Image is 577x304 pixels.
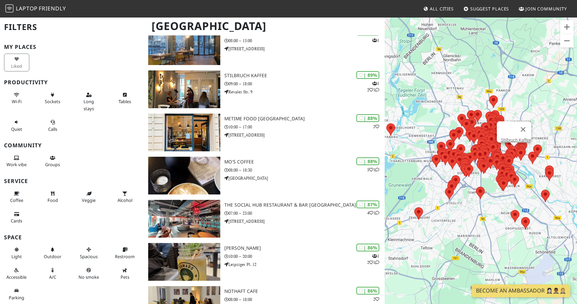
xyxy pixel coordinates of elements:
[356,201,379,208] div: | 87%
[76,188,101,206] button: Veggie
[470,6,509,12] span: Suggest Places
[112,265,137,282] button: Pets
[224,261,385,268] p: Leipziger Pl. 12
[76,89,101,114] button: Long stays
[367,80,379,93] p: 1 2 1
[148,27,220,65] img: Lories
[118,197,132,203] span: Alcohol
[356,114,379,122] div: | 88%
[224,245,385,251] h3: [PERSON_NAME]
[148,243,220,281] img: Ormado Kaffeehaus
[45,98,60,104] span: Power sockets
[39,5,66,12] span: Friendly
[224,210,385,216] p: 07:00 – 23:00
[560,34,574,48] button: Zoom out
[4,234,140,241] h3: Space
[472,284,570,297] a: Become an Ambassador 🤵🏻‍♀️🤵🏾‍♂️🤵🏼‍♀️
[144,157,385,194] a: Mo's Coffee | 88% 51 Mo's Coffee 08:00 – 18:30 [GEOGRAPHIC_DATA]
[4,89,29,107] button: Wi-Fi
[44,253,61,260] span: Outdoor area
[6,274,27,280] span: Accessible
[356,244,379,251] div: | 86%
[461,3,512,15] a: Suggest Places
[373,123,379,130] p: 2
[11,218,22,224] span: Credit cards
[48,126,57,132] span: Video/audio calls
[146,17,383,35] h1: [GEOGRAPHIC_DATA]
[367,210,379,216] p: 4 1
[515,121,531,138] button: Close
[40,89,65,107] button: Sockets
[4,79,140,86] h3: Productivity
[40,152,65,170] button: Groups
[148,70,220,108] img: Stilbruch Kaffee
[224,45,385,52] p: [STREET_ADDRESS]
[148,200,220,238] img: The Social Hub Restaurant & Bar Berlin
[4,44,140,50] h3: My Places
[82,197,96,203] span: Veggie
[148,157,220,194] img: Mo's Coffee
[5,4,13,12] img: LaptopFriendly
[121,274,129,280] span: Pet friendly
[16,5,38,12] span: Laptop
[525,6,567,12] span: Join Community
[148,114,220,151] img: metime food Berlin
[80,253,98,260] span: Spacious
[112,188,137,206] button: Alcohol
[560,20,574,34] button: Zoom in
[119,98,131,104] span: Work-friendly tables
[224,202,385,208] h3: The Social Hub Restaurant & Bar [GEOGRAPHIC_DATA]
[40,188,65,206] button: Food
[4,142,140,149] h3: Community
[224,124,385,130] p: 10:00 – 17:00
[224,89,385,95] p: Revaler Str. 9
[224,218,385,224] p: [STREET_ADDRESS]
[430,6,454,12] span: All Cities
[6,161,27,168] span: People working
[40,244,65,262] button: Outdoor
[11,126,22,132] span: Quiet
[224,253,385,260] p: 10:00 – 20:00
[76,244,101,262] button: Spacious
[356,71,379,79] div: | 89%
[84,98,94,111] span: Long stays
[144,70,385,108] a: Stilbruch Kaffee | 89% 121 Stilbruch Kaffee 09:00 – 18:00 Revaler Str. 9
[9,295,24,301] span: Parking
[224,296,385,303] p: 08:00 – 18:00
[367,253,379,266] p: 1 2 1
[4,285,29,303] button: Parking
[224,132,385,138] p: [STREET_ADDRESS]
[11,253,22,260] span: Natural light
[49,274,56,280] span: Air conditioned
[4,209,29,226] button: Cards
[224,116,385,122] h3: metime food [GEOGRAPHIC_DATA]
[356,287,379,295] div: | 86%
[367,166,379,173] p: 5 1
[47,197,58,203] span: Food
[10,197,23,203] span: Coffee
[40,265,65,282] button: A/C
[112,244,137,262] button: Restroom
[224,81,385,87] p: 09:00 – 18:00
[4,188,29,206] button: Coffee
[115,253,135,260] span: Restroom
[112,89,137,107] button: Tables
[144,27,385,65] a: Lories | 89% 1 Lories 08:00 – 15:00 [STREET_ADDRESS]
[373,296,379,302] p: 2
[144,200,385,238] a: The Social Hub Restaurant & Bar Berlin | 87% 41 The Social Hub Restaurant & Bar [GEOGRAPHIC_DATA]...
[356,157,379,165] div: | 88%
[501,138,531,143] a: Stilbruch Kaffee
[224,288,385,294] h3: NOTHAFT CAFE
[224,175,385,181] p: [GEOGRAPHIC_DATA]
[420,3,456,15] a: All Cities
[4,178,140,184] h3: Service
[78,274,99,280] span: Smoke free
[144,114,385,151] a: metime food Berlin | 88% 2 metime food [GEOGRAPHIC_DATA] 10:00 – 17:00 [STREET_ADDRESS]
[4,117,29,134] button: Quiet
[4,17,140,37] h2: Filters
[4,265,29,282] button: Accessible
[224,159,385,165] h3: Mo's Coffee
[45,161,60,168] span: Group tables
[12,98,22,104] span: Stable Wi-Fi
[144,243,385,281] a: Ormado Kaffeehaus | 86% 121 [PERSON_NAME] 10:00 – 20:00 Leipziger Pl. 12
